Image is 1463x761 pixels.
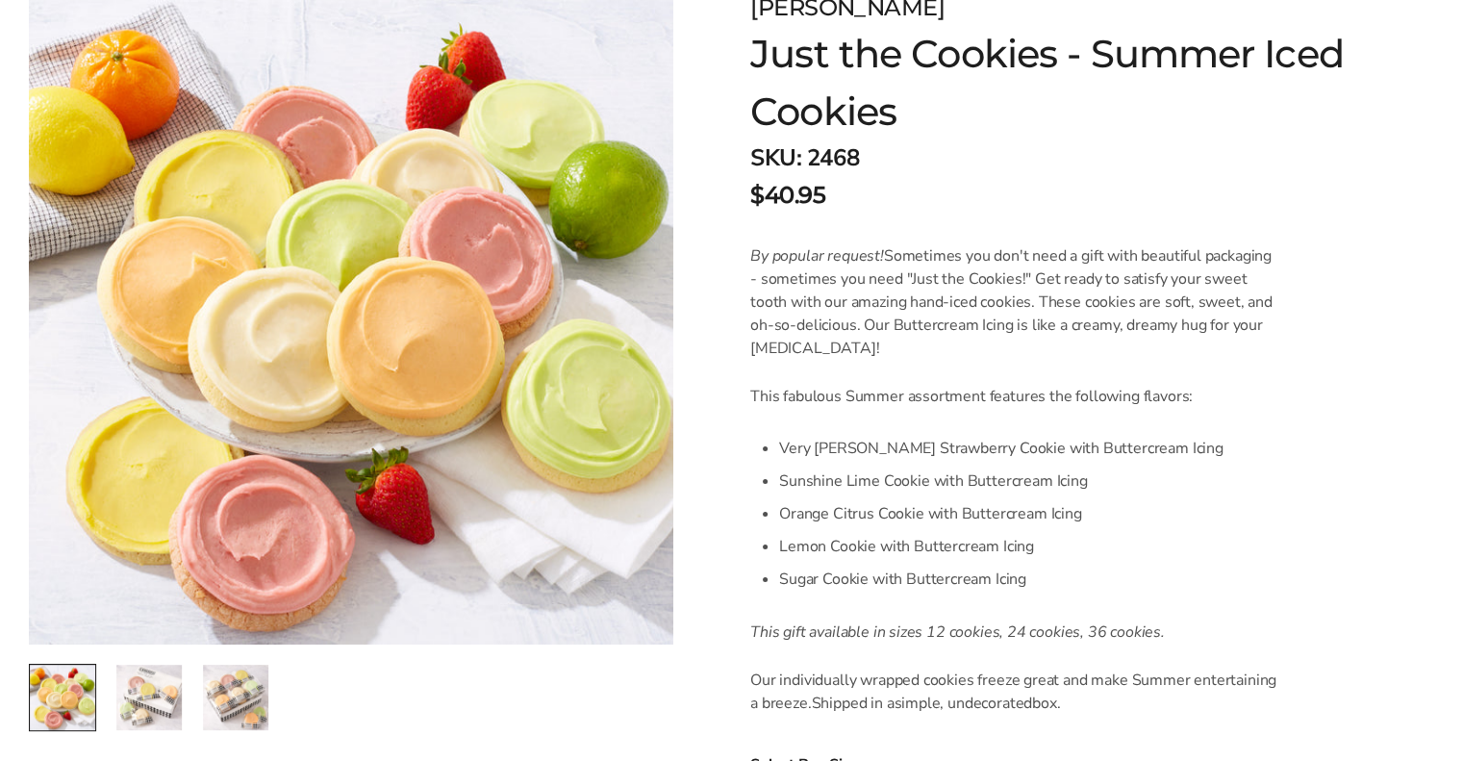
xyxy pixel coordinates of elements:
[30,665,95,730] img: Just the Cookies - Summer Iced Cookies
[807,142,859,173] span: 2468
[750,621,1165,643] em: This gift available in sizes 12 cookies, 24 cookies, 36 cookies.
[750,669,1276,715] p: Our individually wrapped cookies freeze great and make Summer entertaining a breeze.
[779,497,1276,530] li: Orange Citrus Cookie with Buttercream Icing
[779,530,1276,563] li: Lemon Cookie with Buttercream Icing
[750,142,801,173] strong: SKU:
[750,25,1364,140] h1: Just the Cookies - Summer Iced Cookies
[203,665,268,730] img: Just the Cookies - Summer Iced Cookies
[779,432,1276,465] li: Very [PERSON_NAME] Strawberry Cookie with Buttercream Icing
[750,178,825,213] span: $40.95
[115,664,183,731] a: 2 / 3
[750,385,1276,408] p: This fabulous Summer assortment features the following flavors:
[812,693,895,714] span: Shipped in a
[779,563,1276,596] li: Sugar Cookie with Buttercream Icing
[750,244,1276,360] p: Sometimes you don't need a gift with beautiful packaging - sometimes you need "Just the Cookies!"...
[202,664,269,731] a: 3 / 3
[779,465,1276,497] li: Sunshine Lime Cookie with Buttercream Icing
[1032,693,1060,714] span: box.
[29,664,96,731] a: 1 / 3
[116,665,182,730] img: Just the Cookies - Summer Iced Cookies
[750,245,884,266] em: By popular request!
[894,693,1032,714] span: simple, undecorated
